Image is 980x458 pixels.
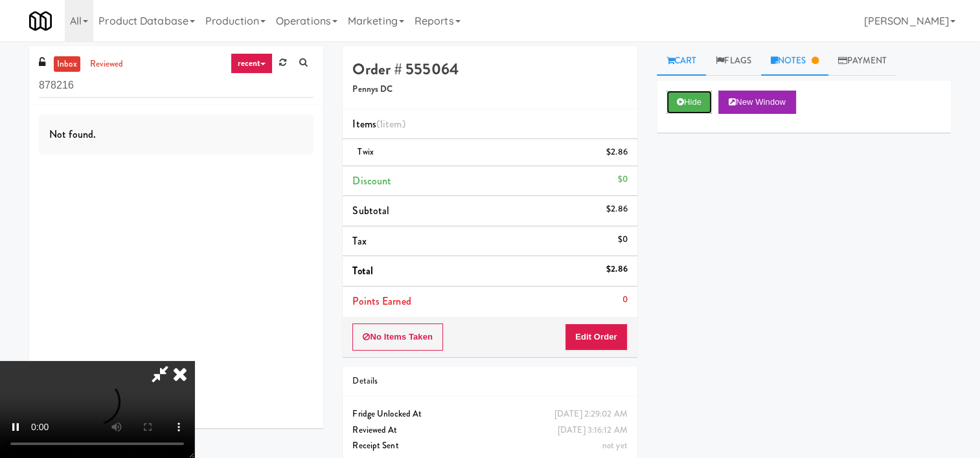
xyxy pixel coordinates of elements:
span: not yet [602,439,628,452]
span: Discount [352,173,391,188]
button: Edit Order [565,323,628,351]
div: [DATE] 2:29:02 AM [554,406,628,422]
a: Flags [706,47,761,76]
div: Details [352,373,627,389]
a: recent [231,53,273,74]
div: Fridge Unlocked At [352,406,627,422]
span: Subtotal [352,203,389,218]
h4: Order # 555064 [352,61,627,78]
button: No Items Taken [352,323,443,351]
div: $2.86 [606,144,628,160]
span: Items [352,116,405,131]
div: [DATE] 3:16:12 AM [558,422,628,439]
div: Receipt Sent [352,438,627,454]
span: Not found. [49,127,96,142]
div: $2.86 [606,261,628,278]
div: Reviewed At [352,422,627,439]
img: Micromart [29,10,52,32]
a: Payment [828,47,897,76]
a: reviewed [87,56,127,72]
div: 0 [622,292,628,308]
ng-pluralize: item [383,116,402,131]
span: Total [352,263,373,278]
a: Cart [657,47,707,76]
div: $2.86 [606,201,628,217]
span: (1 ) [376,116,405,131]
div: $0 [617,171,627,188]
h5: Pennys DC [352,85,627,94]
button: New Window [718,91,796,114]
input: Search vision orders [39,74,313,98]
span: Tax [352,234,366,248]
a: Notes [761,47,828,76]
span: Twix [358,146,373,158]
span: Points Earned [352,294,411,309]
div: $0 [617,232,627,248]
a: inbox [54,56,80,72]
button: Hide [667,91,712,114]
